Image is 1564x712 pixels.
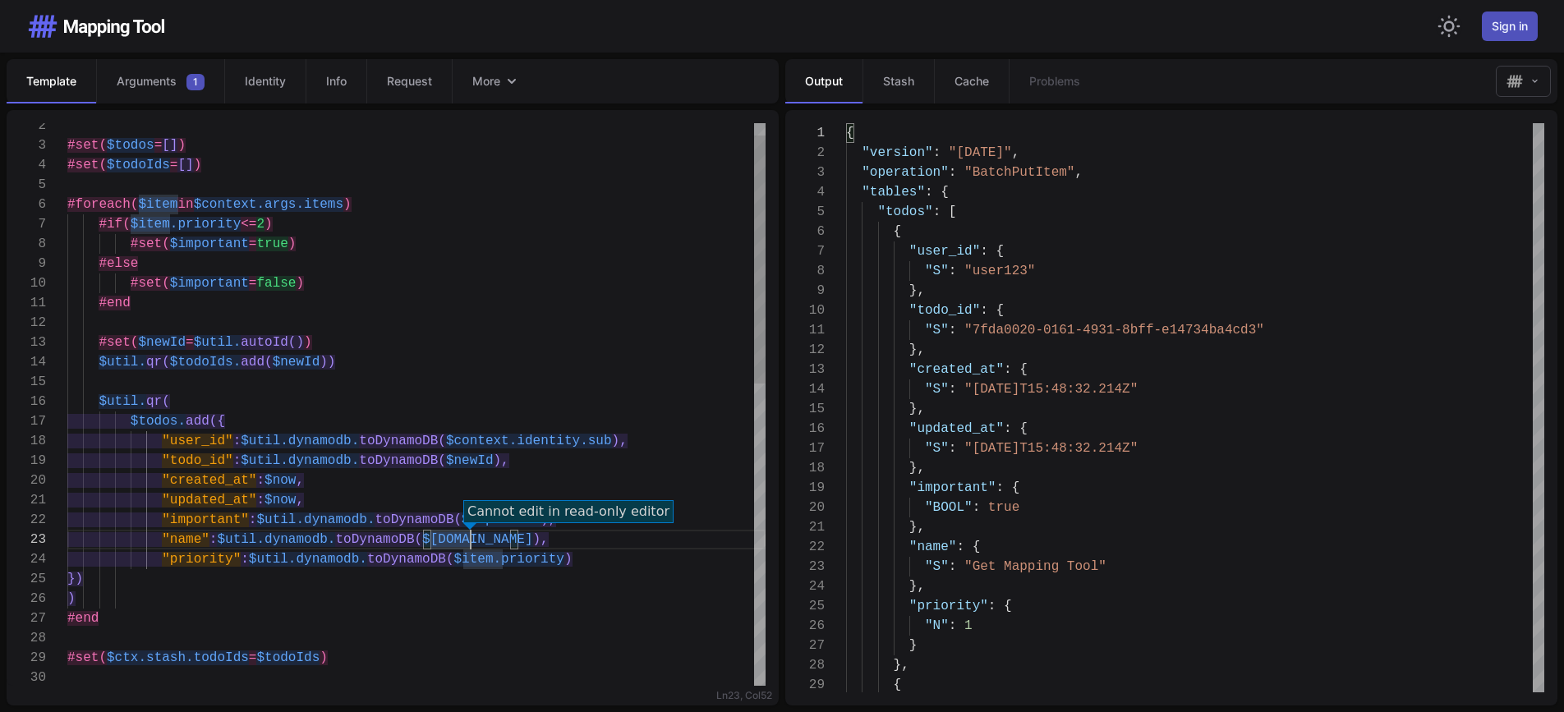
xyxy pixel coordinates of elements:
img: Mapping Tool [1506,73,1523,90]
textarea: Editor content;Press Alt+F1 for Accessibility Options. [846,123,847,143]
span: "[DATE]" [949,145,1012,160]
div: 29 [785,675,825,695]
img: Mapping Tool [26,13,166,39]
span: }, [909,520,925,535]
div: 24 [7,549,46,569]
div: 12 [785,340,825,360]
div: 9 [7,254,46,273]
span: "important" [909,480,996,495]
nav: Tabs [785,59,1489,103]
span: $ctx.stash.todoIds [107,650,249,665]
span: in [177,197,193,212]
span: { [1019,362,1028,377]
span: #set( [67,650,107,665]
span: "updated_at" [909,421,1004,436]
span: "S" [925,559,949,574]
span: ), [494,453,509,468]
span: }) [67,572,83,586]
span: ) [320,650,328,665]
span: Problems [1029,73,1080,90]
span: $util.dynamodb. [241,453,359,468]
div: 30 [7,668,46,687]
span: #set( [131,237,170,251]
div: 27 [785,636,825,655]
span: = [170,158,178,172]
span: $todos [107,138,154,153]
span: ) [194,158,202,172]
span: : [949,559,957,574]
div: 19 [785,478,825,498]
span: $[DOMAIN_NAME] [422,532,532,547]
div: 4 [7,155,46,175]
span: } [909,638,918,653]
span: "tables" [862,185,925,200]
span: toDynamoDB( [335,532,422,547]
span: : [925,185,933,200]
span: : [949,264,957,278]
span: [] [177,158,193,172]
div: 21 [785,517,825,537]
span: Output [805,73,843,90]
div: 11 [7,293,46,313]
div: 17 [7,411,46,431]
div: 24 [785,576,825,596]
span: $util.dynamodb. [241,434,359,448]
span: #else [99,256,138,271]
span: , [296,473,304,488]
div: 25 [7,569,46,589]
span: #set( [131,276,170,291]
span: "S" [925,441,949,456]
span: $item.priority [131,217,241,232]
span: "created_at" [162,473,256,488]
span: ) [296,276,304,291]
span: $util.dynamodb. [249,552,367,567]
span: ) [264,217,273,232]
span: add( [241,355,272,370]
span: }, [909,402,925,416]
span: , [1074,165,1083,180]
span: "user_id" [909,244,980,259]
span: $context.identity.sub [446,434,612,448]
span: "todo_id" [909,303,980,318]
span: : [933,145,941,160]
span: , [1012,145,1020,160]
span: toDynamoDB( [375,512,462,527]
span: ) [564,552,573,567]
div: 25 [785,596,825,616]
span: "operation" [862,165,949,180]
div: 20 [7,471,46,490]
span: $todoIds. [170,355,241,370]
span: Cache [954,73,989,90]
span: #set( [67,158,107,172]
span: 1 [964,618,973,633]
span: ), [612,434,628,448]
div: 22 [7,510,46,530]
span: : [249,512,257,527]
span: $important [170,276,249,291]
span: #end [99,296,130,310]
span: }, [909,461,925,475]
span: toDynamoDB( [367,552,454,567]
span: : [209,532,218,547]
div: 28 [785,655,825,675]
span: { [1019,421,1028,436]
div: 27 [7,609,46,628]
span: : [996,480,1004,495]
span: : [949,323,957,338]
span: $important [462,512,540,527]
span: qr( [146,394,170,409]
div: 20 [785,498,825,517]
span: "name" [162,532,209,547]
div: 28 [7,628,46,648]
span: $util.dynamodb. [217,532,335,547]
div: 17 [785,439,825,458]
span: "important" [162,512,249,527]
div: 11 [785,320,825,340]
span: toDynamoDB( [359,434,446,448]
span: { [996,244,1004,259]
span: #end [67,611,99,626]
span: , [296,493,304,508]
span: { [846,126,854,140]
span: { [894,224,902,239]
span: { [1004,599,1012,613]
